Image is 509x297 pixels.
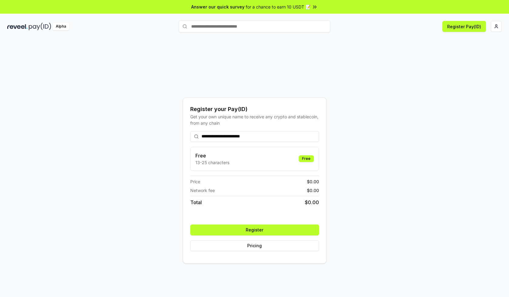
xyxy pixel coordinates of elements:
div: Alpha [52,23,69,30]
span: $ 0.00 [305,199,319,206]
button: Register Pay(ID) [442,21,486,32]
img: reveel_dark [7,23,28,30]
span: $ 0.00 [307,178,319,185]
button: Pricing [190,240,319,251]
span: for a chance to earn 10 USDT 📝 [246,4,311,10]
span: $ 0.00 [307,187,319,194]
div: Free [299,155,314,162]
span: Price [190,178,200,185]
img: pay_id [29,23,51,30]
h3: Free [195,152,229,159]
span: Network fee [190,187,215,194]
span: Answer our quick survey [191,4,245,10]
div: Register your Pay(ID) [190,105,319,113]
p: 13-25 characters [195,159,229,166]
button: Register [190,224,319,235]
span: Total [190,199,202,206]
div: Get your own unique name to receive any crypto and stablecoin, from any chain [190,113,319,126]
